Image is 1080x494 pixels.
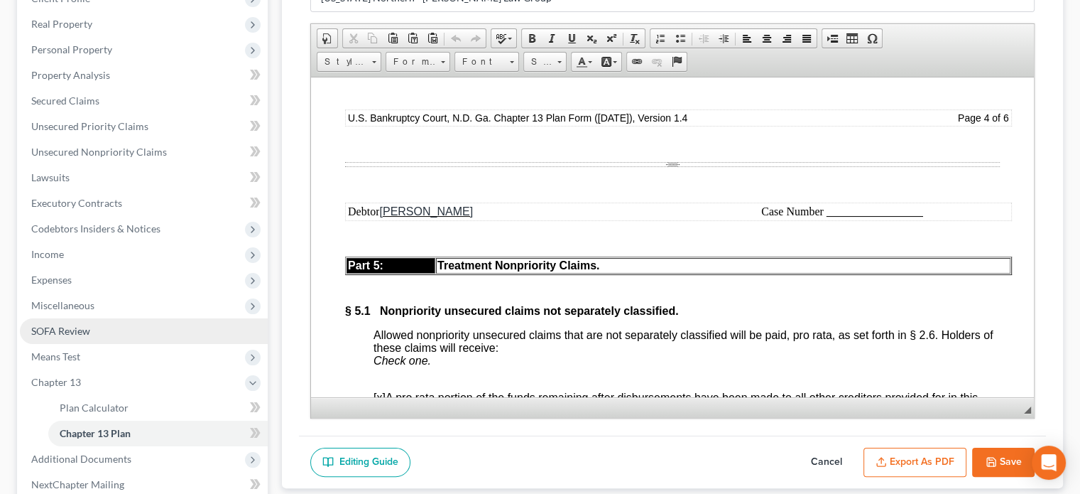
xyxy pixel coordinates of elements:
[310,448,410,478] a: Editing Guide
[1024,407,1031,414] span: Resize
[422,29,442,48] a: Paste from Word
[31,299,94,311] span: Miscellaneous
[524,53,552,71] span: Size
[31,274,72,286] span: Expenses
[822,29,842,48] a: Insert Page Break for Printing
[454,52,519,72] a: Font
[20,318,268,344] a: SOFA Review
[31,18,92,30] span: Real Property
[126,182,289,194] strong: Treatment Nonpriority Claims.
[714,29,733,48] a: Increase Indent
[1032,446,1066,480] div: Open Intercom Messenger
[311,77,1034,397] iframe: Rich Text Editor, document-ckeditor
[31,69,110,81] span: Property Analysis
[670,29,690,48] a: Insert/Remove Bulleted List
[31,478,124,490] span: NextChapter Mailing
[562,29,582,48] a: Underline
[777,29,797,48] a: Align Right
[31,376,81,388] span: Chapter 13
[667,53,687,71] a: Anchor
[31,325,90,337] span: SOFA Review
[491,29,516,48] a: Spell Checker
[625,29,645,48] a: Remove Format
[317,29,337,48] a: Document Properties
[650,29,670,48] a: Insert/Remove Numbered List
[455,53,505,71] span: Font
[34,227,368,240] strong: § 5.1 Nonpriority unsecured claims not separately classified.
[31,171,70,183] span: Lawsuits
[62,314,667,339] span: A pro rata portion of the funds remaining after disbursements have been made to all other credito...
[403,29,422,48] a: Paste as plain text
[31,197,122,209] span: Executory Contracts
[31,350,80,363] span: Means Test
[466,29,486,48] a: Redo
[31,248,64,260] span: Income
[20,139,268,165] a: Unsecured Nonpriority Claims
[572,53,596,71] a: Text Color
[972,448,1035,478] button: Save
[842,29,862,48] a: Table
[383,29,403,48] a: Paste
[62,277,120,289] em: Check one.
[317,53,367,71] span: Styles
[627,53,647,71] a: Link
[31,453,131,465] span: Additional Documents
[62,252,682,276] span: Allowed nonpriority unsecured claims that are not separately classified will be paid, pro rata, a...
[31,43,112,55] span: Personal Property
[522,29,542,48] a: Bold
[31,95,99,107] span: Secured Claims
[48,395,268,421] a: Plan Calculator
[60,427,131,439] span: Chapter 13 Plan
[37,182,72,194] span: Part 5:
[863,448,966,478] button: Export as PDF
[317,52,381,72] a: Styles
[60,402,129,414] span: Plan Calculator
[795,448,858,478] button: Cancel
[542,29,562,48] a: Italic
[523,52,567,72] a: Size
[386,52,450,72] a: Format
[62,314,75,326] span: [x]
[20,88,268,114] a: Secured Claims
[647,53,667,71] a: Unlink
[737,29,757,48] a: Align Left
[450,128,513,140] span: Case Number
[596,53,621,71] a: Background Color
[862,29,882,48] a: Insert Special Character
[20,63,268,88] a: Property Analysis
[343,29,363,48] a: Cut
[20,165,268,190] a: Lawsuits
[582,29,601,48] a: Subscript
[601,29,621,48] a: Superscript
[31,146,167,158] span: Unsecured Nonpriority Claims
[694,29,714,48] a: Decrease Indent
[31,120,148,132] span: Unsecured Priority Claims
[363,29,383,48] a: Copy
[446,29,466,48] a: Undo
[20,190,268,216] a: Executory Contracts
[31,222,160,235] span: Codebtors Insiders & Notices
[757,29,777,48] a: Center
[48,421,268,446] a: Chapter 13 Plan
[20,114,268,139] a: Unsecured Priority Claims
[797,29,817,48] a: Justify
[386,53,436,71] span: Format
